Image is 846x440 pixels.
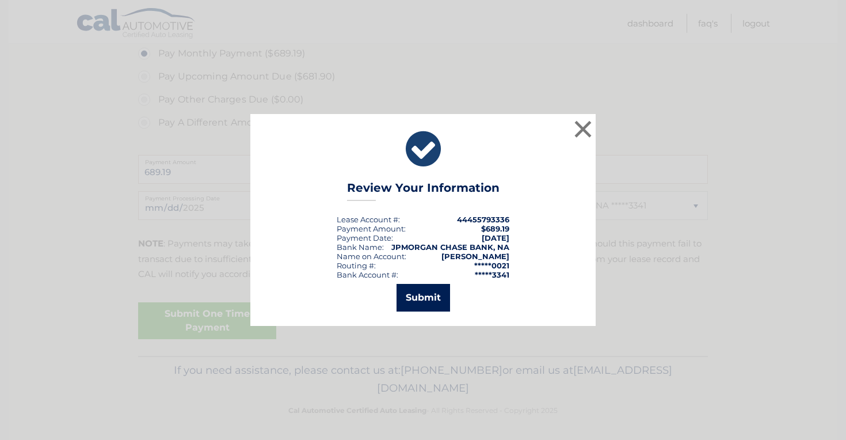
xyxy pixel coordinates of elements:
div: Name on Account: [337,252,406,261]
div: Bank Account #: [337,270,398,279]
strong: 44455793336 [457,215,509,224]
div: Bank Name: [337,242,384,252]
div: Lease Account #: [337,215,400,224]
div: : [337,233,393,242]
span: Payment Date [337,233,391,242]
strong: [PERSON_NAME] [441,252,509,261]
span: [DATE] [482,233,509,242]
div: Payment Amount: [337,224,406,233]
button: Submit [397,284,450,312]
strong: JPMORGAN CHASE BANK, NA [391,242,509,252]
div: Routing #: [337,261,376,270]
span: $689.19 [481,224,509,233]
h3: Review Your Information [347,181,500,201]
button: × [571,117,595,141]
